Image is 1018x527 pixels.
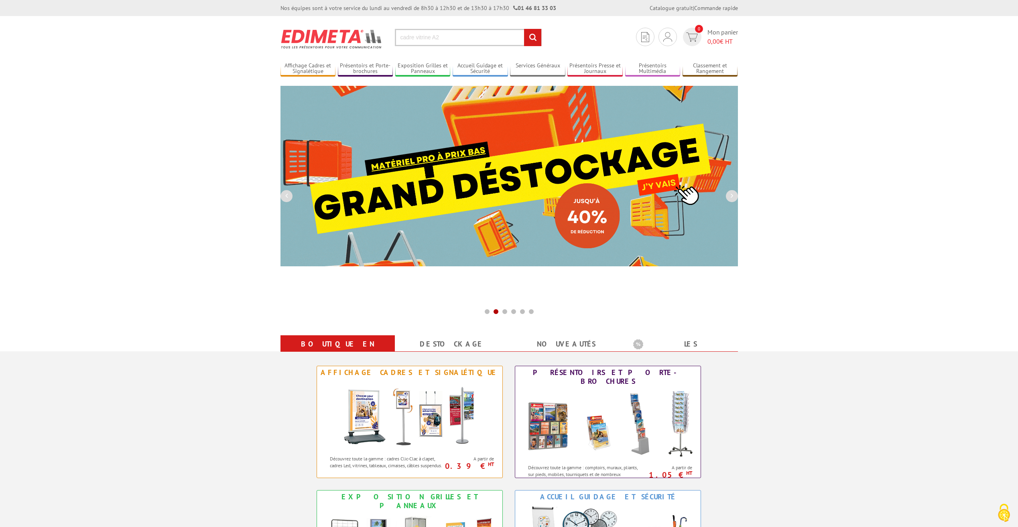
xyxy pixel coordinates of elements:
a: Destockage [404,337,500,351]
a: Classement et Rangement [683,62,738,75]
a: Présentoirs Multimédia [625,62,681,75]
span: A partir de [447,456,494,462]
a: nouveautés [519,337,614,351]
a: Commande rapide [694,4,738,12]
div: Affichage Cadres et Signalétique [319,368,500,377]
a: Présentoirs et Porte-brochures Présentoirs et Porte-brochures Découvrez toute la gamme : comptoir... [515,366,701,478]
input: rechercher [524,29,541,46]
strong: 01 46 81 33 03 [513,4,556,12]
a: Exposition Grilles et Panneaux [395,62,451,75]
p: Découvrez toute la gamme : comptoirs, muraux, pliants, sur pieds, mobiles, tourniquets et de nomb... [528,464,642,484]
div: | [650,4,738,12]
img: devis rapide [663,32,672,42]
a: Services Généraux [510,62,565,75]
p: Découvrez toute la gamme : cadres Clic-Clac à clapet, cadres Led, vitrines, tableaux, cimaises, c... [330,455,444,469]
a: Présentoirs et Porte-brochures [338,62,393,75]
div: Présentoirs et Porte-brochures [517,368,699,386]
a: devis rapide 0 Mon panier 0,00€ HT [681,28,738,46]
img: Affichage Cadres et Signalétique [335,379,484,451]
img: devis rapide [686,32,698,42]
a: Les promotions [633,337,728,366]
a: Affichage Cadres et Signalétique [280,62,336,75]
span: Mon panier [707,28,738,46]
img: Présentoirs et Porte-brochures [520,388,696,460]
span: 0 [695,25,703,33]
img: devis rapide [641,32,649,42]
img: Cookies (fenêtre modale) [994,503,1014,523]
a: Présentoirs Presse et Journaux [567,62,623,75]
span: € HT [707,37,738,46]
sup: HT [488,461,494,468]
sup: HT [686,470,692,476]
a: Catalogue gratuit [650,4,693,12]
p: 1.05 € [641,472,693,477]
img: Présentoir, panneau, stand - Edimeta - PLV, affichage, mobilier bureau, entreprise [280,24,383,54]
a: Affichage Cadres et Signalétique Affichage Cadres et Signalétique Découvrez toute la gamme : cadr... [317,366,503,478]
span: 0,00 [707,37,720,45]
a: Boutique en ligne [290,337,385,366]
p: 0.39 € [443,464,494,468]
button: Cookies (fenêtre modale) [990,500,1018,527]
span: A partir de [645,464,693,471]
b: Les promotions [633,337,734,353]
div: Nos équipes sont à votre service du lundi au vendredi de 8h30 à 12h30 et de 13h30 à 17h30 [280,4,556,12]
div: Exposition Grilles et Panneaux [319,493,500,510]
a: Accueil Guidage et Sécurité [453,62,508,75]
div: Accueil Guidage et Sécurité [517,493,699,501]
input: Rechercher un produit ou une référence... [395,29,542,46]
